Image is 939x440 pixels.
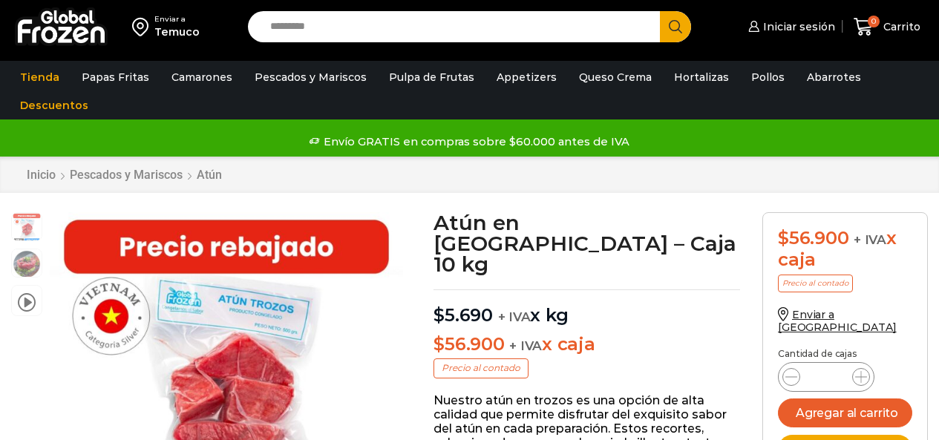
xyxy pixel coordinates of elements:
[12,213,42,243] span: atun trozo
[132,14,154,39] img: address-field-icon.svg
[509,338,542,353] span: + IVA
[154,14,200,24] div: Enviar a
[13,91,96,119] a: Descuentos
[854,232,886,247] span: + IVA
[433,358,529,378] p: Precio al contado
[850,10,924,45] a: 0 Carrito
[778,308,897,334] a: Enviar a [GEOGRAPHIC_DATA]
[778,349,912,359] p: Cantidad de cajas
[12,249,42,279] span: foto tartaro atun
[164,63,240,91] a: Camarones
[433,304,445,326] span: $
[812,367,840,387] input: Product quantity
[667,63,736,91] a: Hortalizas
[247,63,374,91] a: Pescados y Mariscos
[498,309,531,324] span: + IVA
[778,228,912,271] div: x caja
[778,275,853,292] p: Precio al contado
[26,168,223,182] nav: Breadcrumb
[433,304,493,326] bdi: 5.690
[433,334,740,355] p: x caja
[745,12,835,42] a: Iniciar sesión
[433,212,740,275] h1: Atún en [GEOGRAPHIC_DATA] – Caja 10 kg
[799,63,868,91] a: Abarrotes
[744,63,792,91] a: Pollos
[489,63,564,91] a: Appetizers
[660,11,691,42] button: Search button
[759,19,835,34] span: Iniciar sesión
[196,168,223,182] a: Atún
[880,19,920,34] span: Carrito
[572,63,659,91] a: Queso Crema
[868,16,880,27] span: 0
[778,227,789,249] span: $
[26,168,56,182] a: Inicio
[778,398,912,427] button: Agregar al carrito
[433,333,445,355] span: $
[154,24,200,39] div: Temuco
[433,333,504,355] bdi: 56.900
[433,289,740,326] p: x kg
[778,227,848,249] bdi: 56.900
[69,168,183,182] a: Pescados y Mariscos
[74,63,157,91] a: Papas Fritas
[382,63,482,91] a: Pulpa de Frutas
[13,63,67,91] a: Tienda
